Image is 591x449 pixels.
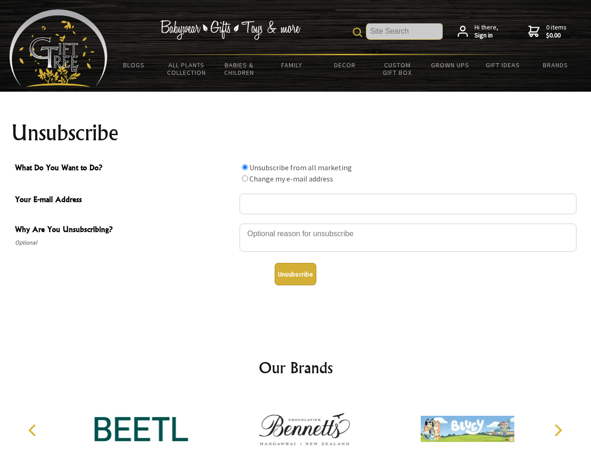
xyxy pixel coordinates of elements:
a: Hi there,Sign in [458,23,498,40]
span: Optional [15,237,235,248]
span: What Do You Want to Do? [15,162,235,175]
strong: Sign in [474,31,498,40]
a: All Plants Collection [161,55,213,82]
span: 0 items [546,23,567,40]
a: BLOGS [108,55,161,75]
img: Babywear - Gifts - Toys & more [160,20,300,40]
h2: Our Brands [19,356,573,379]
h1: Unsubscribe [11,122,580,144]
a: 0 items$0.00 [528,23,567,40]
a: Babies & Children [213,55,266,82]
input: Your E-mail Address [240,194,576,214]
a: Gift Ideas [476,55,529,75]
a: Family [266,55,319,75]
input: What Do You Want to Do? [242,164,248,170]
a: Brands [529,55,582,75]
label: Unsubscribe from all marketing [249,163,352,172]
a: Custom Gift Box [371,55,424,82]
span: Your E-mail Address [15,194,235,207]
a: Grown Ups [423,55,476,75]
span: Why Are You Unsubscribing? [15,224,235,237]
img: product search [353,28,362,37]
img: Babyware - Gifts - Toys and more... [9,9,108,87]
button: Previous [23,420,44,441]
strong: $0.00 [546,31,567,40]
button: Unsubscribe [275,263,316,285]
a: Decor [318,55,371,75]
input: Site Search [366,23,443,39]
label: Change my e-mail address [249,174,333,183]
span: Hi there, [474,23,498,40]
textarea: Why Are You Unsubscribing? [240,224,576,252]
input: What Do You Want to Do? [242,175,248,181]
button: Next [547,420,568,441]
